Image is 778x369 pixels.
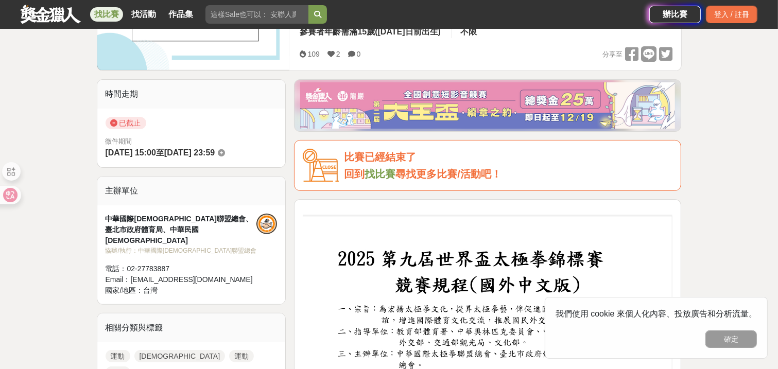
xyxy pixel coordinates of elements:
a: 運動 [106,350,130,362]
span: 已截止 [106,117,146,129]
span: [DATE] 15:00 [106,148,156,157]
div: 比賽已經結束了 [344,149,672,166]
a: 作品集 [164,7,197,22]
div: 協辦/執行： 中華國際[DEMOGRAPHIC_DATA]聯盟總會 [106,246,257,255]
span: 參賽者年齡需滿15歲([DATE]日前出生) [300,27,440,36]
a: 找比賽 [90,7,123,22]
span: 國家/地區： [106,286,144,294]
div: Email： [EMAIL_ADDRESS][DOMAIN_NAME] [106,274,257,285]
span: 不限 [460,27,477,36]
a: 找活動 [127,7,160,22]
span: 尋找更多比賽/活動吧！ [395,168,502,180]
div: 主辦單位 [97,177,286,205]
span: 台灣 [143,286,158,294]
span: 0 [357,50,361,58]
span: 109 [307,50,319,58]
span: 我們使用 cookie 來個人化內容、投放廣告和分析流量。 [556,309,757,318]
img: Icon [303,149,339,182]
button: 確定 [705,330,757,348]
div: 時間走期 [97,80,286,109]
span: 至 [156,148,164,157]
span: 2 [336,50,340,58]
a: 運動 [229,350,254,362]
div: 登入 / 註冊 [706,6,757,23]
a: 找比賽 [365,168,395,180]
span: 分享至 [602,47,623,62]
div: 中華國際[DEMOGRAPHIC_DATA]聯盟總會、臺北市政府體育局、中華民國[DEMOGRAPHIC_DATA] [106,214,257,246]
span: 回到 [344,168,365,180]
a: [DEMOGRAPHIC_DATA] [134,350,226,362]
span: 徵件期間 [106,137,132,145]
a: 辦比賽 [649,6,701,23]
span: [DATE] 23:59 [164,148,215,157]
div: 電話： 02-27783887 [106,263,257,274]
img: 8068dfd1-7f05-4c16-9643-796e67b6f83e.png [300,82,675,129]
div: 相關分類與標籤 [97,313,286,342]
input: 這樣Sale也可以： 安聯人壽創意銷售法募集 [205,5,308,24]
